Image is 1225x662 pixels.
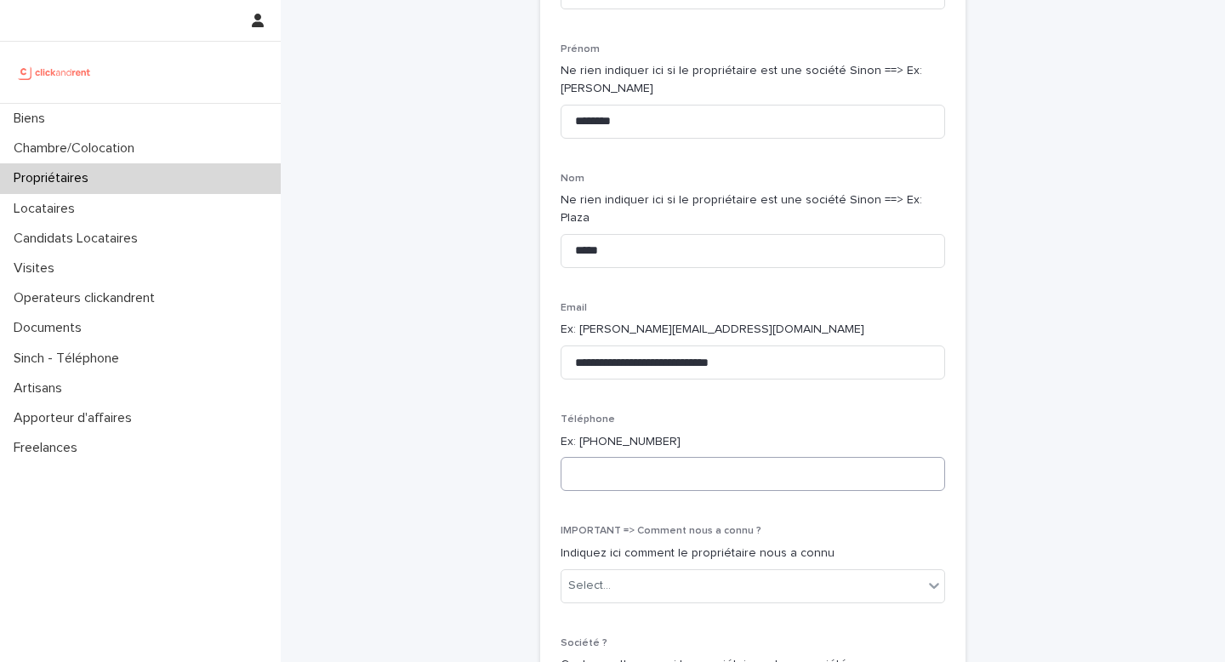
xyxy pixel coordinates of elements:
p: Sinch - Téléphone [7,351,133,367]
p: Apporteur d'affaires [7,410,145,426]
img: UCB0brd3T0yccxBKYDjQ [14,55,96,89]
p: Documents [7,320,95,336]
p: Indiquez ici comment le propriétaire nous a connu [561,545,945,562]
p: Ex: [PERSON_NAME][EMAIL_ADDRESS][DOMAIN_NAME] [561,321,945,339]
p: Freelances [7,440,91,456]
div: Select... [568,577,611,595]
span: Société ? [561,638,607,648]
p: Candidats Locataires [7,231,151,247]
p: Propriétaires [7,170,102,186]
span: Nom [561,174,584,184]
p: Locataires [7,201,88,217]
p: Biens [7,111,59,127]
p: Visites [7,260,68,277]
span: Email [561,303,587,313]
p: Ex: [PHONE_NUMBER] [561,433,945,451]
span: Téléphone [561,414,615,425]
span: Prénom [561,44,600,54]
p: Ne rien indiquer ici si le propriétaire est une société Sinon ==> Ex: Plaza [561,191,945,227]
p: Ne rien indiquer ici si le propriétaire est une société Sinon ==> Ex: [PERSON_NAME] [561,62,945,98]
p: Artisans [7,380,76,397]
span: IMPORTANT => Comment nous a connu ? [561,526,761,536]
p: Chambre/Colocation [7,140,148,157]
p: Operateurs clickandrent [7,290,168,306]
